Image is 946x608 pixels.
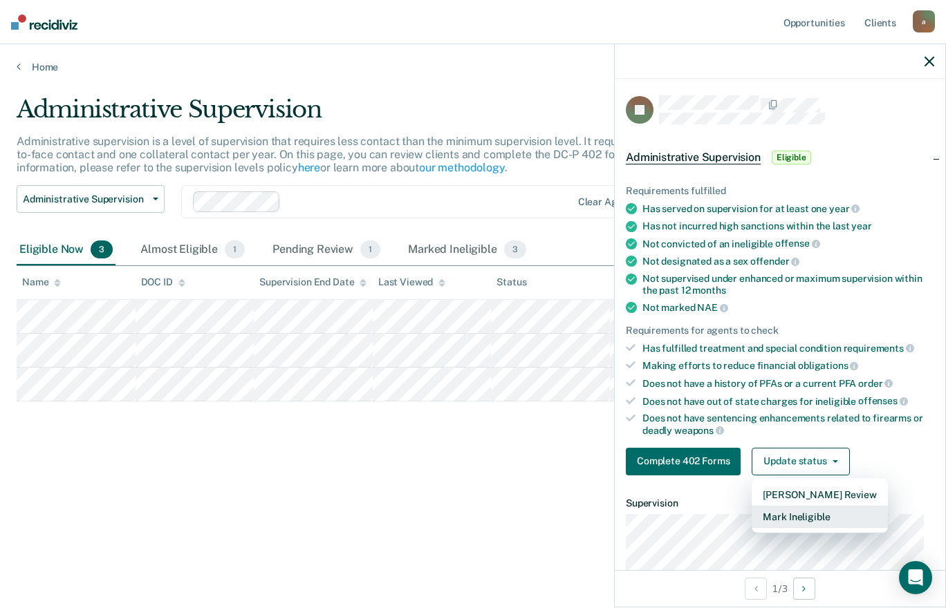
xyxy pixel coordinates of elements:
[642,342,934,354] div: Has fulfilled treatment and special condition
[17,61,929,73] a: Home
[642,238,934,250] div: Not convicted of an ineligible
[851,220,871,231] span: year
[504,240,526,258] span: 3
[642,255,934,267] div: Not designated as a sex
[17,95,726,135] div: Administrative Supervision
[298,161,320,174] a: here
[270,235,383,265] div: Pending Review
[615,570,945,607] div: 1 / 3
[745,578,767,600] button: Previous Opportunity
[697,302,727,313] span: NAE
[899,561,932,594] div: Open Intercom Messenger
[626,497,934,509] dt: Supervision
[626,151,761,164] span: Administrative Supervision
[858,395,908,406] span: offenses
[752,506,887,528] button: Mark Ineligible
[626,448,741,475] button: Complete 402 Forms
[752,484,887,506] button: [PERSON_NAME] Review
[225,240,245,258] span: 1
[772,151,811,164] span: Eligible
[141,276,185,288] div: DOC ID
[497,276,526,288] div: Status
[11,15,77,30] img: Recidiviz
[642,359,934,372] div: Making efforts to reduce financial
[626,185,934,197] div: Requirements fulfilled
[775,238,820,249] span: offense
[378,276,445,288] div: Last Viewed
[259,276,367,288] div: Supervision End Date
[405,235,529,265] div: Marked Ineligible
[642,377,934,390] div: Does not have a history of PFAs or a current PFA order
[626,448,746,475] a: Navigate to form link
[642,202,934,215] div: Has served on supervision for at least one
[578,196,637,208] div: Clear agents
[750,256,800,267] span: offender
[91,240,113,258] span: 3
[642,412,934,436] div: Does not have sentencing enhancements related to firearms or deadly
[17,135,726,174] p: Administrative supervision is a level of supervision that requires less contact than the minimum ...
[692,285,725,296] span: months
[844,343,914,354] span: requirements
[752,448,849,475] button: Update status
[642,395,934,408] div: Does not have out of state charges for ineligible
[913,10,935,32] div: a
[360,240,380,258] span: 1
[798,360,858,371] span: obligations
[615,135,945,180] div: Administrative SupervisionEligible
[642,301,934,314] div: Not marked
[23,193,147,205] span: Administrative Supervision
[793,578,815,600] button: Next Opportunity
[17,235,115,265] div: Eligible Now
[22,276,61,288] div: Name
[674,425,724,436] span: weapons
[829,203,860,214] span: year
[419,161,505,174] a: our methodology
[642,220,934,232] div: Has not incurred high sanctions within the last
[642,273,934,296] div: Not supervised under enhanced or maximum supervision within the past 12
[138,235,248,265] div: Almost Eligible
[626,325,934,336] div: Requirements for agents to check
